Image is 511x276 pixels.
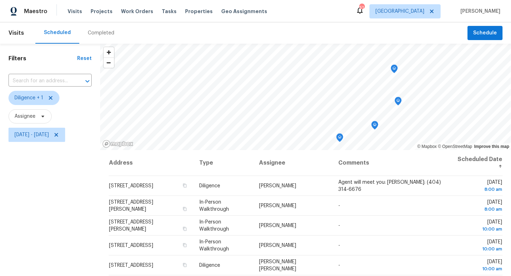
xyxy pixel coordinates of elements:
[15,131,49,138] span: [DATE] - [DATE]
[104,58,114,68] span: Zoom out
[121,8,153,15] span: Work Orders
[371,121,378,132] div: Map marker
[338,180,441,192] span: Agent will meet you: [PERSON_NAME]: (404) 314‑6676
[91,8,113,15] span: Projects
[109,220,153,232] span: [STREET_ADDRESS][PERSON_NAME]
[457,239,502,253] span: [DATE]
[333,150,451,176] th: Comments
[395,97,402,108] div: Map marker
[199,263,220,268] span: Diligence
[259,223,296,228] span: [PERSON_NAME]
[457,180,502,193] span: [DATE]
[259,203,296,208] span: [PERSON_NAME]
[109,263,153,268] span: [STREET_ADDRESS]
[185,8,213,15] span: Properties
[102,140,133,148] a: Mapbox homepage
[458,8,500,15] span: [PERSON_NAME]
[162,9,177,14] span: Tasks
[182,262,188,268] button: Copy Address
[199,200,229,212] span: In-Person Walkthrough
[199,183,220,188] span: Diligence
[109,243,153,248] span: [STREET_ADDRESS]
[467,26,503,40] button: Schedule
[182,242,188,248] button: Copy Address
[457,186,502,193] div: 8:00 am
[457,259,502,272] span: [DATE]
[338,263,340,268] span: -
[253,150,333,176] th: Assignee
[473,29,497,38] span: Schedule
[457,206,502,213] div: 8:00 am
[474,144,509,149] a: Improve this map
[359,4,364,11] div: 51
[457,245,502,253] div: 10:00 am
[457,200,502,213] span: [DATE]
[338,203,340,208] span: -
[417,144,437,149] a: Mapbox
[100,44,511,150] canvas: Map
[15,94,43,101] span: Diligence + 1
[199,239,229,252] span: In-Person Walkthrough
[338,223,340,228] span: -
[44,29,71,36] div: Scheduled
[259,243,296,248] span: [PERSON_NAME]
[82,76,92,86] button: Open
[182,206,188,212] button: Copy Address
[199,220,229,232] span: In-Person Walkthrough
[457,220,502,233] span: [DATE]
[109,200,153,212] span: [STREET_ADDRESS][PERSON_NAME]
[68,8,82,15] span: Visits
[8,55,77,62] h1: Filters
[457,226,502,233] div: 10:00 am
[109,150,194,176] th: Address
[259,259,296,271] span: [PERSON_NAME] [PERSON_NAME]
[391,65,398,76] div: Map marker
[438,144,472,149] a: OpenStreetMap
[88,29,114,37] div: Completed
[221,8,267,15] span: Geo Assignments
[24,8,47,15] span: Maestro
[77,55,92,62] div: Reset
[338,243,340,248] span: -
[104,57,114,68] button: Zoom out
[8,76,72,87] input: Search for an address...
[182,182,188,189] button: Copy Address
[451,150,503,176] th: Scheduled Date ↑
[109,183,153,188] span: [STREET_ADDRESS]
[375,8,424,15] span: [GEOGRAPHIC_DATA]
[457,265,502,272] div: 10:00 am
[336,133,343,144] div: Map marker
[8,25,24,41] span: Visits
[194,150,253,176] th: Type
[15,113,35,120] span: Assignee
[104,47,114,57] button: Zoom in
[259,183,296,188] span: [PERSON_NAME]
